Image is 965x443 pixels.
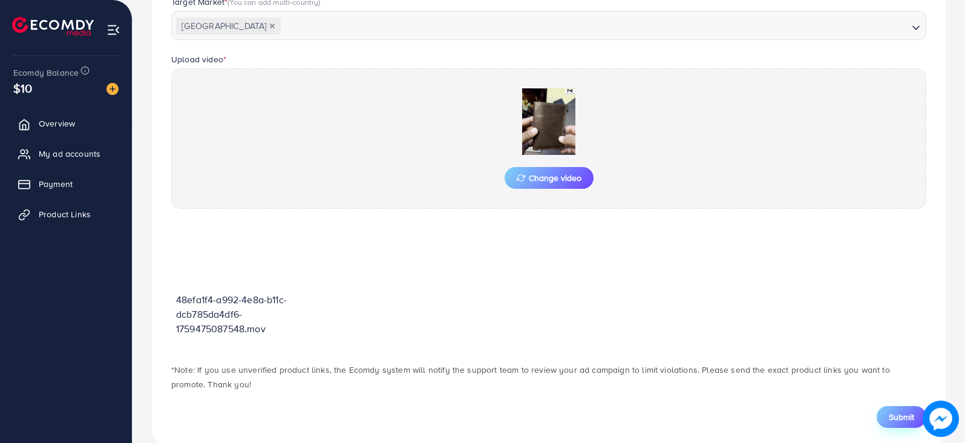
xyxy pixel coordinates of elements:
button: Submit [877,406,926,428]
input: Search for option [282,17,907,36]
a: Overview [9,111,123,136]
span: Product Links [39,208,91,220]
img: Preview Image [488,88,609,155]
span: $10 [13,79,32,97]
button: Change video [505,167,594,189]
span: Overview [39,117,75,130]
img: image [106,83,119,95]
button: Deselect Pakistan [269,23,275,29]
a: Product Links [9,202,123,226]
p: 48efa1f4-a992-4e8a-b11c-dcb785da4df6-1759475087548.mov [176,292,291,336]
span: Submit [889,411,914,423]
div: Search for option [171,11,926,40]
p: *Note: If you use unverified product links, the Ecomdy system will notify the support team to rev... [171,363,926,392]
a: Payment [9,172,123,196]
label: Upload video [171,53,226,65]
span: Ecomdy Balance [13,67,79,79]
span: My ad accounts [39,148,100,160]
a: My ad accounts [9,142,123,166]
img: image [923,401,959,437]
span: Change video [517,174,581,182]
span: [GEOGRAPHIC_DATA] [176,18,281,34]
img: menu [106,23,120,37]
span: Payment [39,178,73,190]
img: logo [12,17,94,36]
